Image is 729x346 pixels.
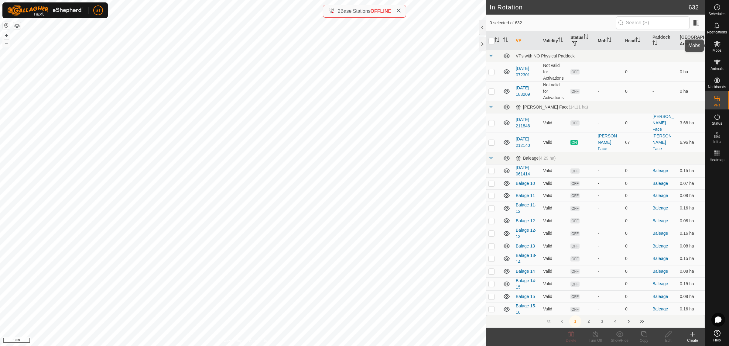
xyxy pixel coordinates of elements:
td: 0.15 ha [677,277,705,290]
td: Valid [541,177,568,189]
td: Valid [541,133,568,152]
th: Status [568,32,595,50]
a: [DATE] 211846 [516,117,530,128]
div: Create [680,338,705,343]
th: Paddock [650,32,677,50]
div: - [598,120,620,126]
a: Baleage [652,256,668,261]
button: 4 [609,315,621,327]
th: VP [513,32,541,50]
td: 67 [623,133,650,152]
span: Heatmap [710,158,724,162]
td: 0 [623,303,650,316]
td: Valid [541,113,568,133]
span: (14.11 ha) [569,105,588,109]
div: - [598,218,620,224]
span: OFF [570,206,580,211]
span: OFF [570,168,580,174]
a: Balage 13 [516,244,535,248]
a: Balage 11 [516,193,535,198]
a: Balage 15-16 [516,303,536,315]
td: 0 [623,164,650,177]
a: Baleage [652,231,668,236]
div: VPs with NO Physical Paddock [516,54,702,58]
a: [PERSON_NAME] Face [652,133,674,151]
a: Baleage [652,218,668,223]
td: 0.08 ha [677,240,705,252]
span: Schedules [708,12,725,16]
input: Search (S) [616,16,690,29]
td: 0 ha [677,62,705,81]
td: 0.08 ha [677,189,705,202]
span: Status [712,122,722,125]
th: [GEOGRAPHIC_DATA] Area [677,32,705,50]
p-sorticon: Activate to sort [652,41,657,46]
p-sorticon: Activate to sort [558,38,563,43]
div: - [598,293,620,300]
a: Balage 14 [516,269,535,274]
span: 0 selected of 632 [490,20,616,26]
div: - [598,281,620,287]
td: 0 [623,62,650,81]
p-sorticon: Activate to sort [503,38,508,43]
td: Valid [541,164,568,177]
button: Last Page [636,315,648,327]
td: 3.68 ha [677,113,705,133]
div: Turn Off [583,338,607,343]
span: Infra [713,140,720,144]
a: Baleage [652,269,668,274]
a: [PERSON_NAME] Face [652,114,674,132]
button: 2 [583,315,595,327]
td: Valid [541,252,568,265]
a: Baleage [652,206,668,210]
div: - [598,230,620,237]
span: OFF [570,256,580,261]
td: 0 ha [677,81,705,101]
td: 0.16 ha [677,202,705,215]
a: Balage 12-13 [516,228,536,239]
div: - [598,306,620,312]
div: - [598,88,620,95]
span: Delete [566,338,577,343]
td: 0 [623,227,650,240]
span: OFF [570,231,580,236]
a: Baleage [652,244,668,248]
a: Balage 10 [516,181,535,186]
span: OFF [570,282,580,287]
span: Mobs [713,49,721,52]
div: [PERSON_NAME] Face [516,105,588,110]
a: Privacy Policy [219,338,242,344]
span: ON [570,140,578,145]
a: Baleage [652,168,668,173]
button: Next Page [623,315,635,327]
td: 6.96 ha [677,133,705,152]
div: Baleage [516,156,556,161]
button: – [3,40,10,47]
a: Baleage [652,181,668,186]
td: 0 [623,265,650,277]
td: Valid [541,290,568,303]
a: Balage 11-12 [516,202,536,214]
span: Help [713,338,721,342]
span: Notifications [707,30,727,34]
span: Animals [710,67,724,71]
h2: In Rotation [490,4,689,11]
button: 3 [596,315,608,327]
a: Baleage [652,294,668,299]
div: - [598,205,620,211]
a: [DATE] 061414 [516,165,530,176]
td: Not valid for Activations [541,81,568,101]
span: Neckbands [708,85,726,89]
td: 0 [623,252,650,265]
span: VPs [714,103,720,107]
td: 0.08 ha [677,265,705,277]
td: 0 [623,202,650,215]
td: 0 [623,290,650,303]
p-sorticon: Activate to sort [495,38,499,43]
p-sorticon: Activate to sort [607,38,611,43]
div: [PERSON_NAME] Face [598,133,620,152]
button: 1 [569,315,581,327]
a: [DATE] 212140 [516,137,530,148]
td: 0.07 ha [677,177,705,189]
div: - [598,192,620,199]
